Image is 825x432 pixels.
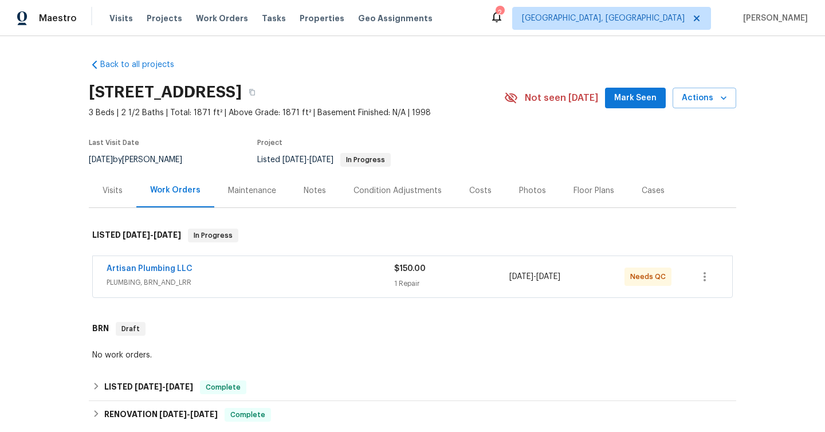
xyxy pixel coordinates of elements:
span: [DATE] [190,410,218,418]
span: [DATE] [509,273,533,281]
span: Tasks [262,14,286,22]
span: [DATE] [135,383,162,391]
div: 2 [496,7,504,18]
div: Condition Adjustments [353,185,442,197]
h6: RENOVATION [104,408,218,422]
span: $150.00 [394,265,426,273]
span: Properties [300,13,344,24]
span: [DATE] [309,156,333,164]
span: [DATE] [123,231,150,239]
div: Cases [642,185,665,197]
span: Not seen [DATE] [525,92,598,104]
span: - [159,410,218,418]
div: Maintenance [228,185,276,197]
span: [DATE] [159,410,187,418]
div: Costs [469,185,492,197]
span: - [123,231,181,239]
div: Notes [304,185,326,197]
span: Geo Assignments [358,13,433,24]
span: - [509,271,560,282]
h6: LISTED [104,380,193,394]
span: Work Orders [196,13,248,24]
div: BRN Draft [89,311,736,347]
div: Floor Plans [573,185,614,197]
div: RENOVATION [DATE]-[DATE]Complete [89,401,736,429]
span: [DATE] [282,156,307,164]
span: Last Visit Date [89,139,139,146]
div: 1 Repair [394,278,509,289]
span: 3 Beds | 2 1/2 Baths | Total: 1871 ft² | Above Grade: 1871 ft² | Basement Finished: N/A | 1998 [89,107,504,119]
button: Actions [673,88,736,109]
span: [DATE] [166,383,193,391]
div: Visits [103,185,123,197]
button: Copy Address [242,82,262,103]
span: Projects [147,13,182,24]
div: Photos [519,185,546,197]
span: [PERSON_NAME] [738,13,808,24]
div: No work orders. [92,349,733,361]
span: - [135,383,193,391]
span: - [282,156,333,164]
span: In Progress [189,230,237,241]
span: Maestro [39,13,77,24]
span: PLUMBING, BRN_AND_LRR [107,277,394,288]
h6: BRN [92,322,109,336]
span: Complete [201,382,245,393]
button: Mark Seen [605,88,666,109]
div: by [PERSON_NAME] [89,153,196,167]
span: Needs QC [630,271,670,282]
h6: LISTED [92,229,181,242]
span: Project [257,139,282,146]
a: Artisan Plumbing LLC [107,265,192,273]
div: LISTED [DATE]-[DATE]Complete [89,374,736,401]
div: LISTED [DATE]-[DATE]In Progress [89,217,736,254]
span: [GEOGRAPHIC_DATA], [GEOGRAPHIC_DATA] [522,13,685,24]
span: In Progress [341,156,390,163]
span: Mark Seen [614,91,657,105]
span: Draft [117,323,144,335]
span: Actions [682,91,727,105]
span: Listed [257,156,391,164]
span: Complete [226,409,270,421]
a: Back to all projects [89,59,199,70]
div: Work Orders [150,184,201,196]
span: [DATE] [89,156,113,164]
span: Visits [109,13,133,24]
span: [DATE] [536,273,560,281]
span: [DATE] [154,231,181,239]
h2: [STREET_ADDRESS] [89,87,242,98]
